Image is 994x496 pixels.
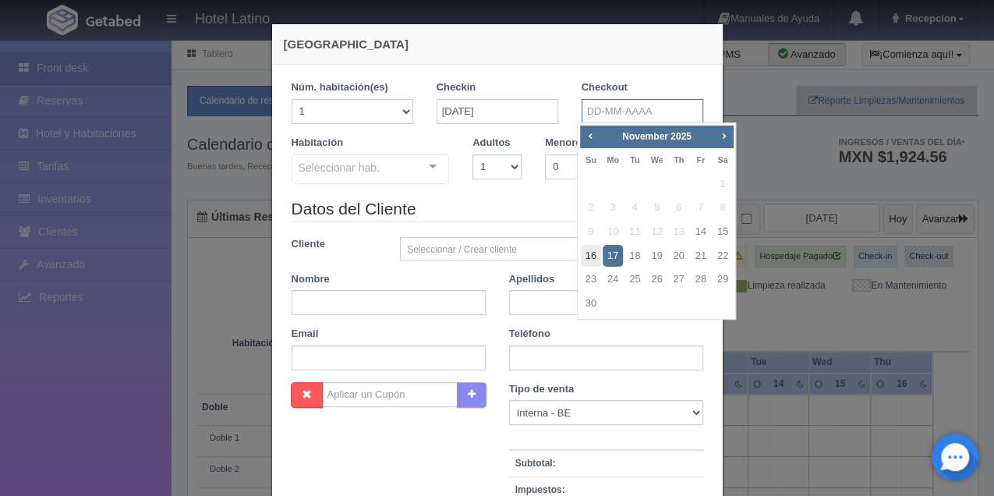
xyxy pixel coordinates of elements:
[585,155,596,165] span: Sunday
[292,197,703,221] legend: Datos del Cliente
[407,238,682,261] span: Seleccionar / Crear cliente
[509,327,550,342] label: Teléfono
[624,197,645,219] span: 4
[624,245,645,267] a: 18
[437,80,476,95] label: Checkin
[292,136,343,151] label: Habitación
[581,221,601,243] span: 9
[691,197,711,219] span: 7
[713,221,733,243] a: 15
[696,155,705,165] span: Friday
[581,268,601,291] a: 23
[581,197,601,219] span: 2
[713,268,733,291] a: 29
[622,131,668,142] span: November
[322,382,458,407] input: Aplicar un Cupón
[630,155,639,165] span: Tuesday
[581,292,601,315] a: 30
[472,136,510,151] label: Adultos
[674,155,684,165] span: Thursday
[669,245,689,267] a: 20
[292,272,330,287] label: Nombre
[603,268,623,291] a: 24
[713,197,733,219] span: 8
[624,268,645,291] a: 25
[545,136,586,151] label: Menores
[691,245,711,267] a: 21
[292,327,319,342] label: Email
[691,221,711,243] a: 14
[713,245,733,267] a: 22
[280,237,389,252] label: Cliente
[670,131,692,142] span: 2025
[582,127,599,144] a: Prev
[603,221,623,243] span: 10
[292,80,388,95] label: Núm. habitación(es)
[581,245,601,267] a: 16
[713,173,733,196] span: 1
[717,155,727,165] span: Saturday
[509,382,575,397] label: Tipo de venta
[603,245,623,267] a: 17
[584,129,596,142] span: Prev
[669,197,689,219] span: 6
[646,268,667,291] a: 26
[646,221,667,243] span: 12
[400,237,703,260] a: Seleccionar / Crear cliente
[717,129,730,142] span: Next
[669,221,689,243] span: 13
[509,450,571,477] th: Subtotal:
[607,155,619,165] span: Monday
[646,197,667,219] span: 5
[669,268,689,291] a: 27
[437,99,558,124] input: DD-MM-AAAA
[582,99,703,124] input: DD-MM-AAAA
[650,155,663,165] span: Wednesday
[715,127,732,144] a: Next
[582,80,628,95] label: Checkout
[509,272,555,287] label: Apellidos
[691,268,711,291] a: 28
[284,36,711,52] h4: [GEOGRAPHIC_DATA]
[624,221,645,243] span: 11
[299,158,380,175] span: Seleccionar hab.
[603,197,623,219] span: 3
[646,245,667,267] a: 19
